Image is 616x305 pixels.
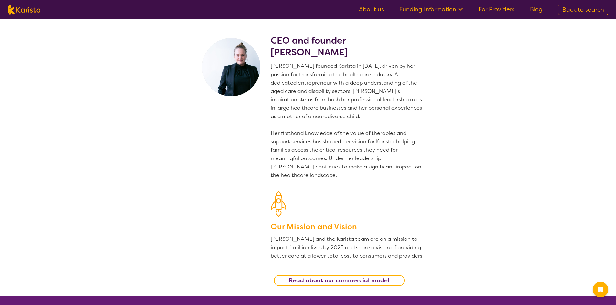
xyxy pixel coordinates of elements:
a: About us [359,5,384,13]
a: Back to search [558,5,608,15]
p: [PERSON_NAME] founded Karista in [DATE], driven by her passion for transforming the healthcare in... [271,62,425,179]
h3: Our Mission and Vision [271,221,425,232]
img: Our Mission [271,191,286,217]
span: Back to search [562,6,604,14]
b: Read about our commercial model [289,277,389,284]
p: [PERSON_NAME] and the Karista team are on a mission to impact 1 million lives by 2025 and share a... [271,235,425,260]
a: Blog [530,5,543,13]
img: Karista logo [8,5,40,15]
a: For Providers [479,5,514,13]
h2: CEO and founder [PERSON_NAME] [271,35,425,58]
a: Funding Information [399,5,463,13]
